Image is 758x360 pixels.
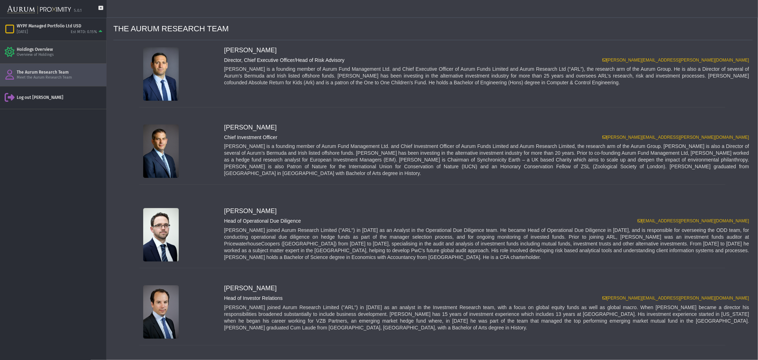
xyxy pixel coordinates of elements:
h4: Chief Investment Officer [221,134,753,141]
a: [PERSON_NAME][EMAIL_ADDRESS][PERSON_NAME][DOMAIN_NAME] [602,58,749,63]
img: Aurum-Proximity%20white.svg [7,2,71,18]
div: [PERSON_NAME] is a founding member of Aurum Fund Management Ltd. and Chief Executive Officer of A... [221,66,753,86]
div: Est MTD: 0.15% [71,30,97,35]
div: [DATE] [17,30,28,35]
div: Holdings Overview [17,47,104,52]
div: 5.0.1 [74,8,82,14]
div: Meet the Aurum Research Team [17,75,104,80]
div: [PERSON_NAME] is a founding member of Aurum Fund Management Ltd. and Chief Investment Officer of ... [221,143,753,177]
h3: [PERSON_NAME] [221,47,753,54]
a: [PERSON_NAME][EMAIL_ADDRESS][PERSON_NAME][DOMAIN_NAME] [602,135,749,140]
div: [PERSON_NAME] joined Aurum Research Limited ("ARL") in [DATE] as an analyst in the Investment Res... [221,304,753,331]
img: image [143,47,179,101]
img: image [143,125,179,178]
h3: [PERSON_NAME] [221,124,753,132]
a: [EMAIL_ADDRESS][PERSON_NAME][DOMAIN_NAME] [638,218,749,223]
h4: Director, Chief Executive Officer/Head of Risk Advisory [221,57,753,63]
h4: Head of Operational Due Diligence [221,218,753,224]
div: Overview of Holdings [17,52,104,58]
img: image [143,285,179,339]
h3: [PERSON_NAME] [221,207,753,215]
img: image [143,208,179,261]
h4: Head of Investor Relations [221,295,753,301]
div: WYPF Managed Portfolio Ltd USD [17,23,104,29]
div: Log out [PERSON_NAME] [17,95,104,100]
div: THE AURUM RESEARCH TEAM [113,18,753,40]
div: [PERSON_NAME] joined Aurum Research Limited ("ARL") in [DATE] as an Analyst in the Operational Du... [221,227,753,261]
h3: [PERSON_NAME] [221,285,753,292]
div: The Aurum Research Team [17,69,104,75]
a: [PERSON_NAME][EMAIL_ADDRESS][PERSON_NAME][DOMAIN_NAME] [602,296,749,301]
